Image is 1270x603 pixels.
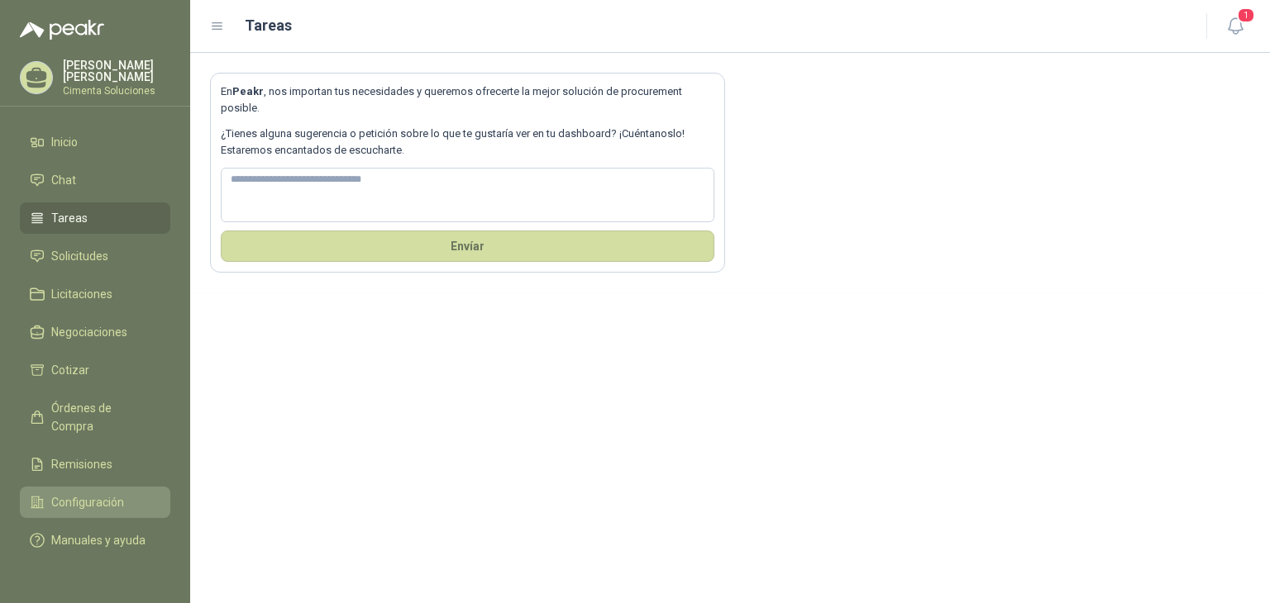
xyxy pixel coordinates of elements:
[51,171,76,189] span: Chat
[20,449,170,480] a: Remisiones
[51,209,88,227] span: Tareas
[51,399,155,435] span: Órdenes de Compra
[245,14,292,37] h1: Tareas
[51,455,112,473] span: Remisiones
[63,59,170,83] p: [PERSON_NAME] [PERSON_NAME]
[20,240,170,272] a: Solicitudes
[1237,7,1255,23] span: 1
[1220,12,1250,41] button: 1
[20,202,170,234] a: Tareas
[20,354,170,386] a: Cotizar
[51,361,89,379] span: Cotizar
[20,278,170,310] a: Licitaciones
[63,86,170,96] p: Cimenta Soluciones
[20,20,104,40] img: Logo peakr
[20,164,170,196] a: Chat
[51,133,78,151] span: Inicio
[51,285,112,303] span: Licitaciones
[221,230,714,262] button: Envíar
[20,316,170,348] a: Negociaciones
[221,83,714,117] p: En , nos importan tus necesidades y queremos ofrecerte la mejor solución de procurement posible.
[20,126,170,158] a: Inicio
[221,126,714,159] p: ¿Tienes alguna sugerencia o petición sobre lo que te gustaría ver en tu dashboard? ¡Cuéntanoslo! ...
[51,323,127,341] span: Negociaciones
[51,531,146,549] span: Manuales y ayuda
[51,493,124,511] span: Configuración
[20,525,170,556] a: Manuales y ayuda
[51,247,108,265] span: Solicitudes
[232,85,264,97] b: Peakr
[20,392,170,442] a: Órdenes de Compra
[20,487,170,518] a: Configuración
